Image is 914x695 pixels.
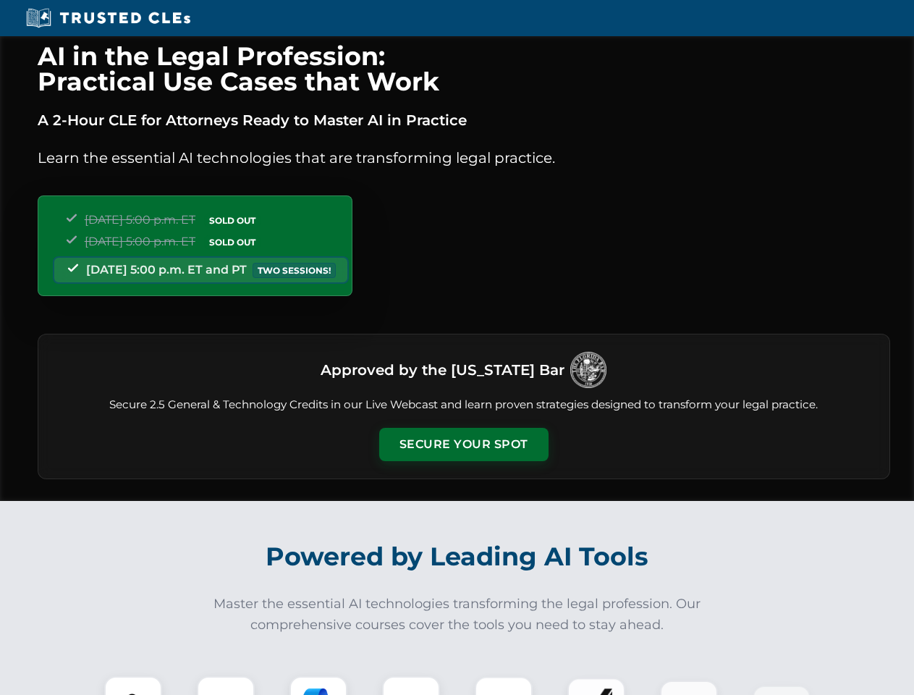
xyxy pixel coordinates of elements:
span: [DATE] 5:00 p.m. ET [85,235,195,248]
h1: AI in the Legal Profession: Practical Use Cases that Work [38,43,890,94]
img: Trusted CLEs [22,7,195,29]
p: Secure 2.5 General & Technology Credits in our Live Webcast and learn proven strategies designed ... [56,397,872,413]
button: Secure Your Spot [379,428,549,461]
p: Master the essential AI technologies transforming the legal profession. Our comprehensive courses... [204,594,711,636]
span: [DATE] 5:00 p.m. ET [85,213,195,227]
h2: Powered by Leading AI Tools [56,531,858,582]
h3: Approved by the [US_STATE] Bar [321,357,564,383]
img: Logo [570,352,606,388]
p: Learn the essential AI technologies that are transforming legal practice. [38,146,890,169]
span: SOLD OUT [204,213,261,228]
span: SOLD OUT [204,235,261,250]
p: A 2-Hour CLE for Attorneys Ready to Master AI in Practice [38,109,890,132]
